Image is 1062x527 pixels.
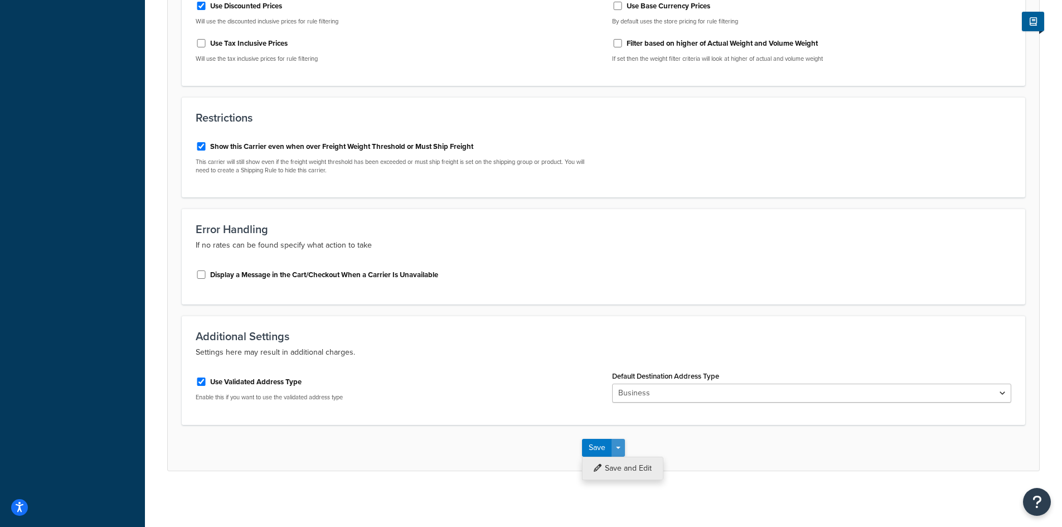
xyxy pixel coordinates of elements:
[196,55,595,63] p: Will use the tax inclusive prices for rule filtering
[1022,12,1044,31] button: Show Help Docs
[196,330,1011,342] h3: Additional Settings
[582,457,663,480] button: Save and Edit
[582,439,612,457] button: Save
[196,223,1011,235] h3: Error Handling
[210,1,282,11] label: Use Discounted Prices
[627,38,818,49] label: Filter based on higher of Actual Weight and Volume Weight
[612,55,1012,63] p: If set then the weight filter criteria will look at higher of actual and volume weight
[196,393,595,402] p: Enable this if you want to use the validated address type
[210,270,438,280] label: Display a Message in the Cart/Checkout When a Carrier Is Unavailable
[196,158,595,175] p: This carrier will still show even if the freight weight threshold has been exceeded or must ship ...
[612,372,719,380] label: Default Destination Address Type
[196,239,1011,252] p: If no rates can be found specify what action to take
[210,38,288,49] label: Use Tax Inclusive Prices
[627,1,710,11] label: Use Base Currency Prices
[210,142,473,152] label: Show this Carrier even when over Freight Weight Threshold or Must Ship Freight
[196,346,1011,359] p: Settings here may result in additional charges.
[196,112,1011,124] h3: Restrictions
[612,17,1012,26] p: By default uses the store pricing for rule filtering
[196,17,595,26] p: Will use the discounted inclusive prices for rule filtering
[1023,488,1051,516] button: Open Resource Center
[210,377,302,387] label: Use Validated Address Type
